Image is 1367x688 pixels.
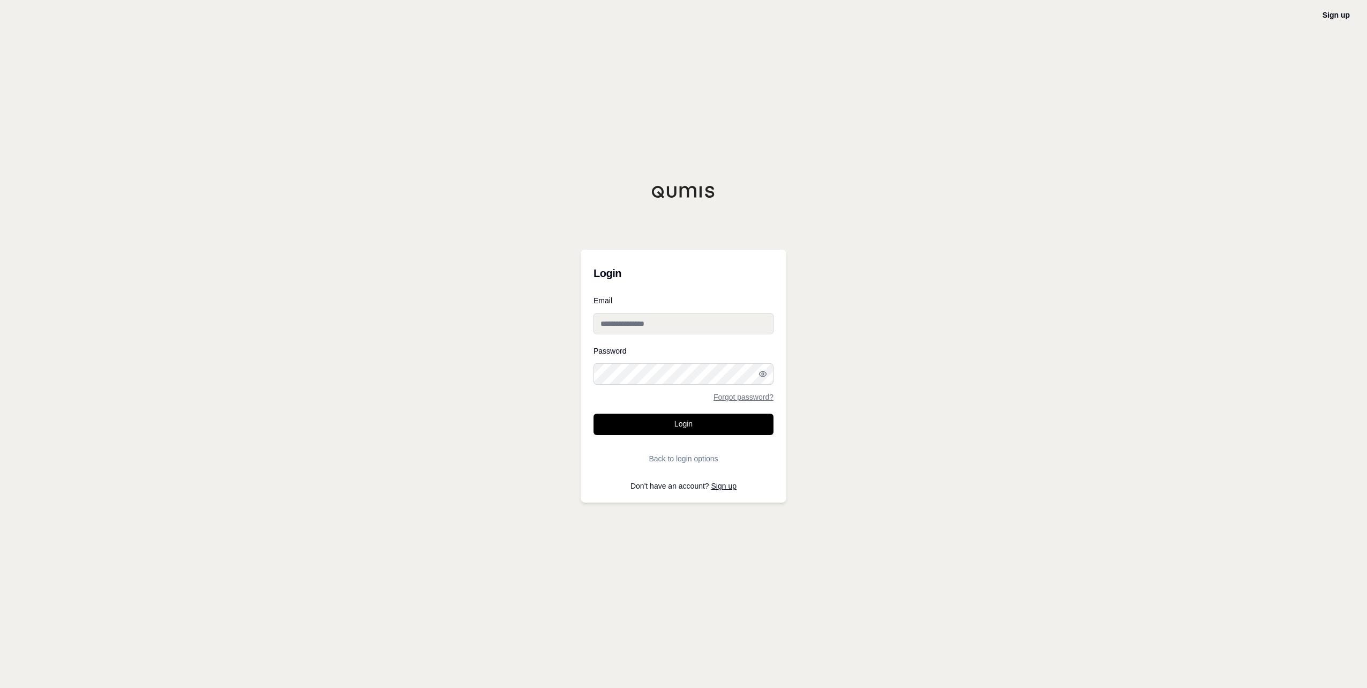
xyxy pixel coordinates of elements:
button: Back to login options [594,448,773,469]
h3: Login [594,263,773,284]
button: Login [594,414,773,435]
p: Don't have an account? [594,482,773,490]
label: Password [594,347,773,355]
label: Email [594,297,773,304]
a: Forgot password? [713,393,773,401]
img: Qumis [651,185,716,198]
a: Sign up [1323,11,1350,19]
a: Sign up [711,482,737,490]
